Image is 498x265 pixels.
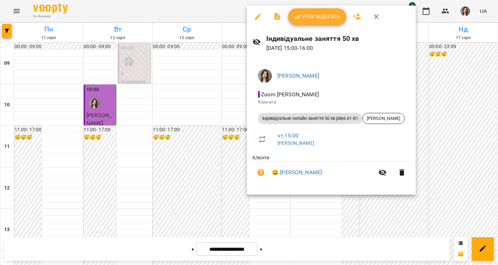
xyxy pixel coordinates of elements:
[258,69,272,83] img: b4b2e5f79f680e558d085f26e0f4a95b.jpg
[277,140,314,146] a: [PERSON_NAME]
[272,168,322,177] a: 😀 [PERSON_NAME]
[252,164,269,181] button: Візит ще не сплачено. Додати оплату?
[252,154,410,186] ul: Клієнти
[363,115,404,122] span: [PERSON_NAME]
[266,44,410,52] p: [DATE] 15:00 - 16:00
[258,91,320,98] span: - Zoom [PERSON_NAME]
[277,132,298,139] a: чт , 15:00
[258,99,405,106] p: Кімната
[277,72,319,79] a: [PERSON_NAME]
[258,115,362,122] span: Індивідуальне онлайн заняття 50 хв рівні А1-В1
[288,8,346,25] button: Урок відбувся
[266,33,410,44] h6: Індивідуальне заняття 50 хв
[362,113,405,124] div: [PERSON_NAME]
[294,12,341,21] span: Урок відбувся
